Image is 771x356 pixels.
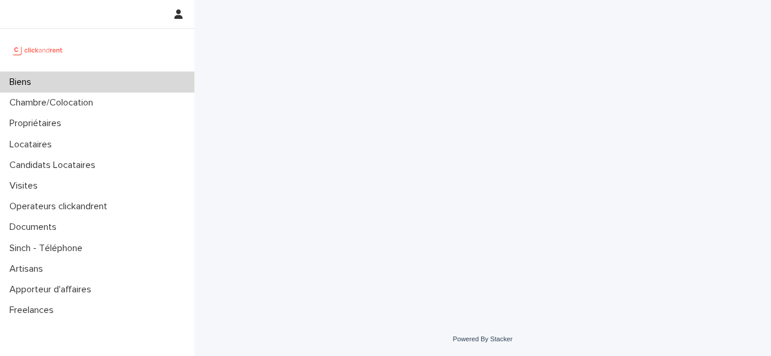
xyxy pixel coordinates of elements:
p: Candidats Locataires [5,160,105,171]
p: Apporteur d'affaires [5,284,101,295]
p: Freelances [5,305,63,316]
p: Propriétaires [5,118,71,129]
p: Artisans [5,263,52,275]
a: Powered By Stacker [453,335,512,342]
p: Operateurs clickandrent [5,201,117,212]
p: Sinch - Téléphone [5,243,92,254]
p: Documents [5,222,66,233]
img: UCB0brd3T0yccxBKYDjQ [9,38,67,62]
p: Chambre/Colocation [5,97,102,108]
p: Biens [5,77,41,88]
p: Visites [5,180,47,192]
p: Locataires [5,139,61,150]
